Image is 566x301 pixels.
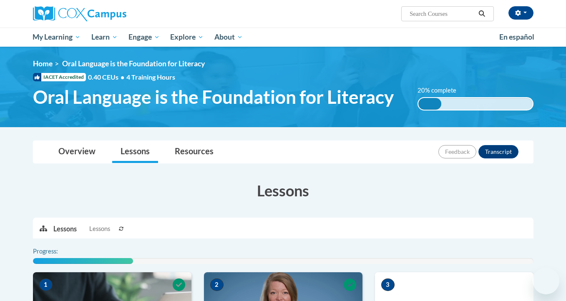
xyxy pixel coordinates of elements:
[33,247,81,256] label: Progress:
[418,86,465,95] label: 20% complete
[39,278,53,291] span: 1
[499,33,534,41] span: En español
[91,32,118,42] span: Learn
[33,73,86,81] span: IACET Accredited
[33,6,191,21] a: Cox Campus
[112,141,158,163] a: Lessons
[478,145,518,158] button: Transcript
[86,28,123,47] a: Learn
[33,6,126,21] img: Cox Campus
[128,32,160,42] span: Engage
[33,59,53,68] a: Home
[214,32,243,42] span: About
[20,28,546,47] div: Main menu
[62,59,205,68] span: Oral Language is the Foundation for Literacy
[166,141,222,163] a: Resources
[508,6,533,20] button: Account Settings
[89,224,110,233] span: Lessons
[53,224,77,233] p: Lessons
[126,73,175,81] span: 4 Training Hours
[50,141,104,163] a: Overview
[33,86,394,108] span: Oral Language is the Foundation for Literacy
[494,28,540,46] a: En español
[381,278,395,291] span: 3
[409,9,475,19] input: Search Courses
[33,180,533,201] h3: Lessons
[170,32,204,42] span: Explore
[121,73,124,81] span: •
[33,32,80,42] span: My Learning
[165,28,209,47] a: Explore
[88,73,126,82] span: 0.40 CEUs
[418,98,441,110] div: 20% complete
[475,9,488,19] button: Search
[438,145,476,158] button: Feedback
[209,28,248,47] a: About
[123,28,165,47] a: Engage
[28,28,86,47] a: My Learning
[533,268,559,294] iframe: Button to launch messaging window
[210,278,224,291] span: 2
